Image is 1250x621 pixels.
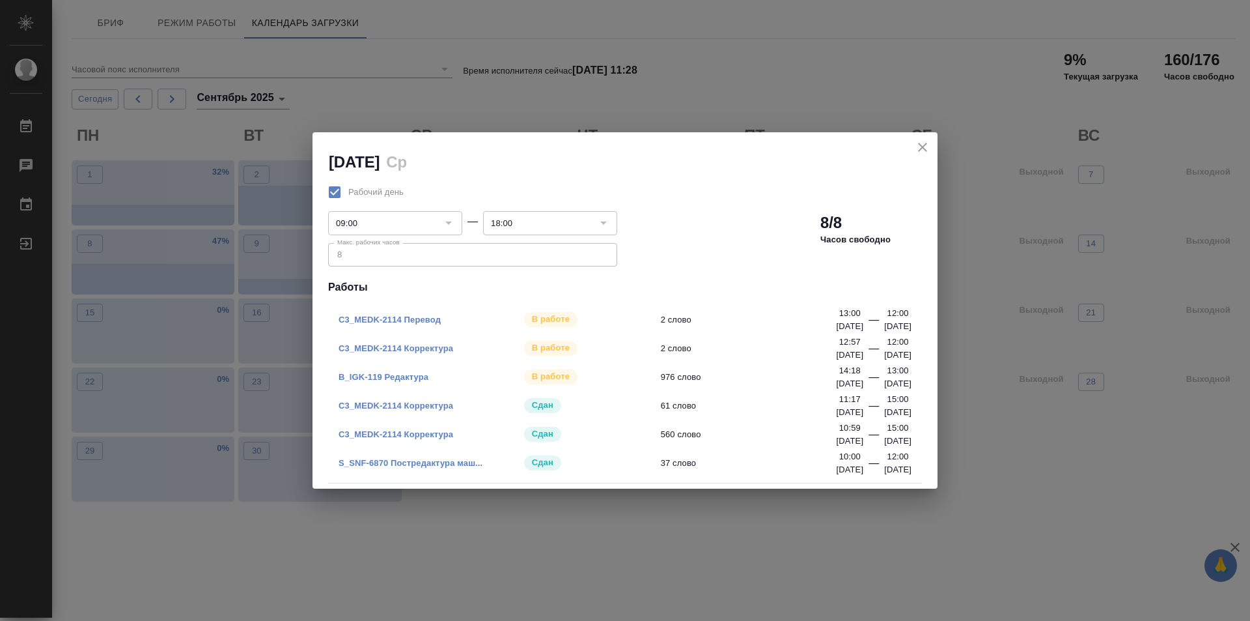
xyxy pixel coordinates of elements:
h2: 8/8 [820,212,842,233]
p: 13:00 [887,364,909,377]
div: — [868,398,879,419]
button: close [913,137,932,157]
p: Часов свободно [820,233,891,246]
p: [DATE] [884,406,911,419]
div: — [868,427,879,448]
a: C3_MEDK-2114 Корректура [339,429,453,439]
span: 2 слово [661,342,845,355]
span: 976 слово [661,371,845,384]
p: [DATE] [836,349,863,362]
p: Сдан [532,456,553,469]
div: — [868,455,879,476]
span: 37 слово [661,457,845,470]
p: 13:00 [839,307,861,320]
p: [DATE] [884,463,911,476]
p: 12:00 [887,450,909,463]
p: Сдан [532,399,553,412]
p: 12:00 [887,307,909,320]
p: [DATE] [884,349,911,362]
p: [DATE] [884,377,911,390]
div: — [868,341,879,362]
p: [DATE] [836,320,863,333]
span: Рабочий день [348,186,404,199]
p: [DATE] [836,463,863,476]
div: — [467,214,478,229]
div: — [868,369,879,390]
p: [DATE] [884,435,911,448]
p: [DATE] [836,435,863,448]
div: — [868,312,879,333]
h4: Работы [328,280,922,295]
h2: [DATE] [329,153,380,171]
p: В работе [532,313,570,326]
p: 15:00 [887,393,909,406]
p: [DATE] [836,377,863,390]
span: 61 слово [661,399,845,412]
a: S_SNF-6870 Постредактура маш... [339,458,482,468]
span: 560 слово [661,428,845,441]
p: 11:17 [839,393,861,406]
p: Сдан [532,427,553,440]
p: [DATE] [836,406,863,419]
p: 15:00 [887,422,909,435]
p: [DATE] [884,320,911,333]
a: B_IGK-119 Редактура [339,372,428,382]
p: 12:00 [887,336,909,349]
a: C3_MEDK-2114 Корректура [339,401,453,411]
a: C3_MEDK-2114 Перевод [339,315,441,325]
h2: Ср [386,153,407,171]
p: В работе [532,370,570,383]
p: 10:00 [839,450,861,463]
span: 2 слово [661,313,845,326]
p: 12:57 [839,336,861,349]
p: 10:59 [839,422,861,435]
a: C3_MEDK-2114 Корректура [339,343,453,353]
p: 14:18 [839,364,861,377]
p: В работе [532,341,570,354]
